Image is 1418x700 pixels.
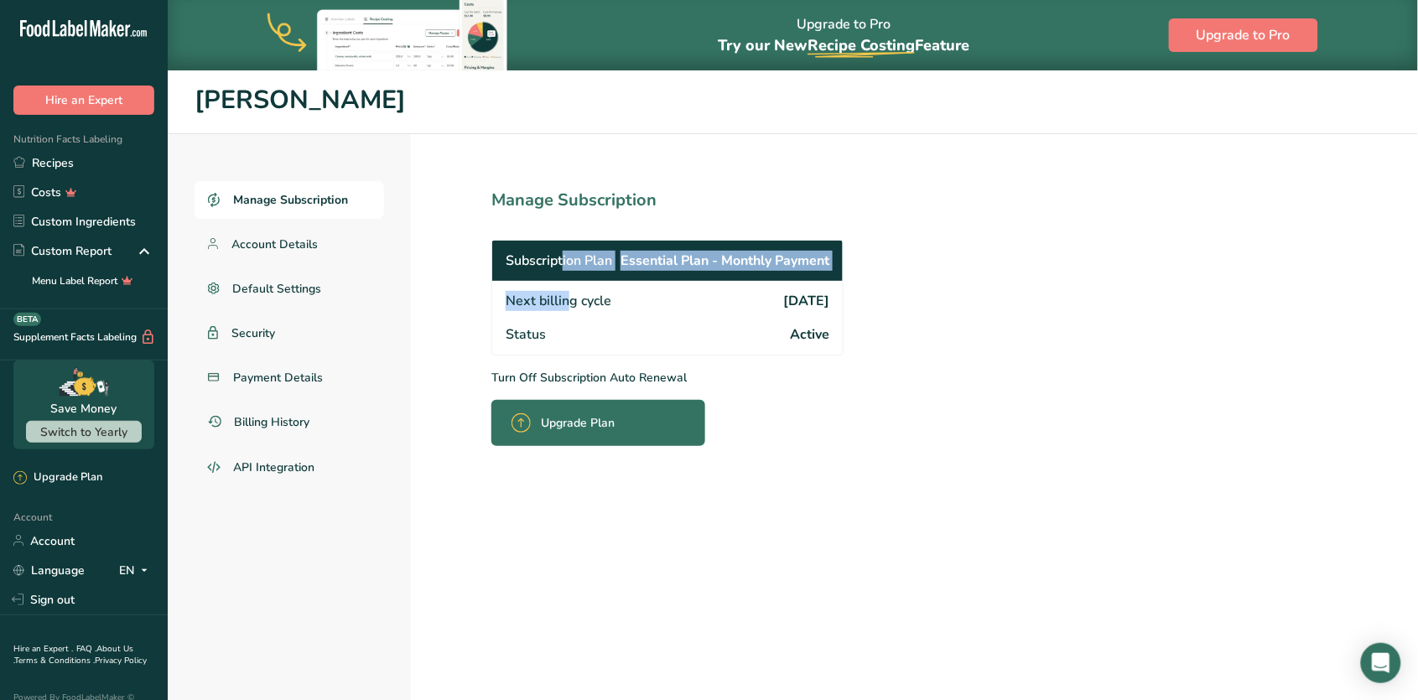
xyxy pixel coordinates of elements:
span: Next billing cycle [506,291,611,311]
a: Manage Subscription [195,181,384,219]
div: EN [119,560,154,580]
a: Hire an Expert . [13,643,73,655]
a: API Integration [195,448,384,488]
span: Default Settings [233,280,322,298]
p: Turn Off Subscription Auto Renewal [491,369,917,386]
div: Custom Report [13,242,112,260]
span: Billing History [235,413,310,431]
a: Billing History [195,403,384,441]
a: Language [13,556,85,585]
span: Recipe Costing [808,35,915,55]
a: Security [195,314,384,352]
a: Terms & Conditions . [14,655,95,666]
a: Account Details [195,226,384,263]
span: Upgrade Plan [541,414,615,432]
h1: [PERSON_NAME] [195,81,1391,120]
a: Payment Details [195,359,384,397]
div: BETA [13,313,41,326]
div: Upgrade to Pro [718,1,969,70]
div: Open Intercom Messenger [1361,643,1401,683]
div: Upgrade Plan [13,469,102,486]
a: About Us . [13,643,133,666]
span: Subscription Plan [506,251,612,271]
button: Switch to Yearly [26,421,142,443]
span: Security [231,324,275,342]
span: Manage Subscription [233,191,348,209]
span: API Integration [233,459,314,476]
button: Upgrade to Pro [1169,18,1318,52]
span: Try our New Feature [718,35,969,55]
span: Switch to Yearly [40,424,127,440]
span: Payment Details [233,369,323,386]
a: FAQ . [76,643,96,655]
h1: Manage Subscription [491,188,917,213]
div: Save Money [51,400,117,417]
a: Privacy Policy [95,655,147,666]
span: Active [790,324,829,345]
button: Hire an Expert [13,86,154,115]
span: Upgrade to Pro [1197,25,1291,45]
span: Account Details [231,236,318,253]
span: [DATE] [783,291,829,311]
span: Status [506,324,546,345]
span: Essential Plan - Monthly Payment [621,251,829,271]
a: Default Settings [195,270,384,308]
